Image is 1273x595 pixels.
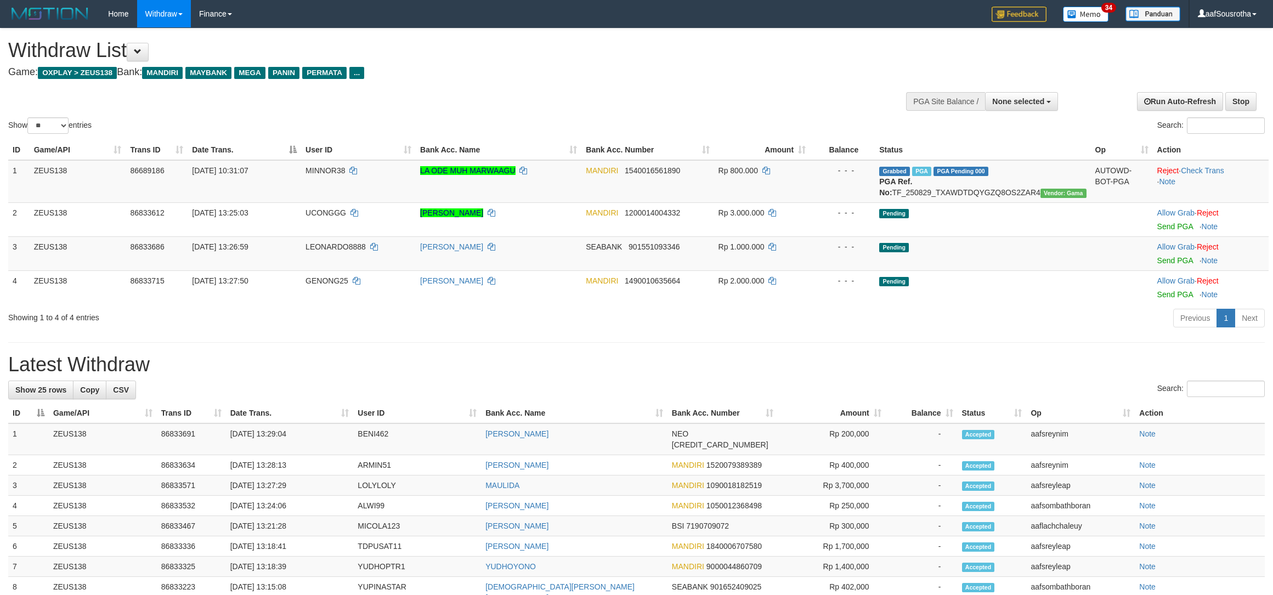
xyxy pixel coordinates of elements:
[113,386,129,394] span: CSV
[886,557,958,577] td: -
[302,67,347,79] span: PERMATA
[1157,242,1197,251] span: ·
[1139,542,1156,551] a: Note
[778,496,886,516] td: Rp 250,000
[485,481,519,490] a: MAULIDA
[778,516,886,536] td: Rp 300,000
[879,209,909,218] span: Pending
[8,423,49,455] td: 1
[706,562,762,571] span: Copy 9000044860709 to clipboard
[301,140,416,160] th: User ID: activate to sort column ascending
[962,563,995,572] span: Accepted
[157,423,226,455] td: 86833691
[49,423,157,455] td: ZEUS138
[778,403,886,423] th: Amount: activate to sort column ascending
[49,455,157,475] td: ZEUS138
[706,542,762,551] span: Copy 1840006707580 to clipboard
[778,536,886,557] td: Rp 1,700,000
[706,481,762,490] span: Copy 1090018182519 to clipboard
[886,536,958,557] td: -
[586,276,618,285] span: MANDIRI
[185,67,231,79] span: MAYBANK
[778,455,886,475] td: Rp 400,000
[30,236,126,270] td: ZEUS138
[157,496,226,516] td: 86833532
[305,208,346,217] span: UCONGGG
[49,557,157,577] td: ZEUS138
[718,208,765,217] span: Rp 3.000.000
[992,7,1046,22] img: Feedback.jpg
[305,242,366,251] span: LEONARDO8888
[1091,140,1153,160] th: Op: activate to sort column ascending
[1157,117,1265,134] label: Search:
[8,202,30,236] td: 2
[886,496,958,516] td: -
[30,160,126,203] td: ZEUS138
[226,557,354,577] td: [DATE] 13:18:39
[718,166,758,175] span: Rp 800.000
[962,430,995,439] span: Accepted
[353,536,481,557] td: TDPUSAT11
[672,440,768,449] span: Copy 5859459258023117 to clipboard
[1026,423,1135,455] td: aafsreynim
[226,516,354,536] td: [DATE] 13:21:28
[8,354,1265,376] h1: Latest Withdraw
[933,167,988,176] span: PGA Pending
[188,140,301,160] th: Date Trans.: activate to sort column descending
[1173,309,1217,327] a: Previous
[1157,166,1179,175] a: Reject
[1153,270,1269,304] td: ·
[226,496,354,516] td: [DATE] 13:24:06
[157,516,226,536] td: 86833467
[8,160,30,203] td: 1
[814,275,870,286] div: - - -
[49,475,157,496] td: ZEUS138
[157,455,226,475] td: 86833634
[886,403,958,423] th: Balance: activate to sort column ascending
[8,117,92,134] label: Show entries
[73,381,106,399] a: Copy
[814,207,870,218] div: - - -
[234,67,265,79] span: MEGA
[1026,455,1135,475] td: aafsreynim
[1139,562,1156,571] a: Note
[1187,381,1265,397] input: Search:
[1026,516,1135,536] td: aaflachchaleuy
[1157,290,1193,299] a: Send PGA
[672,562,704,571] span: MANDIRI
[353,475,481,496] td: LOLYLOLY
[1157,381,1265,397] label: Search:
[672,501,704,510] span: MANDIRI
[226,475,354,496] td: [DATE] 13:27:29
[778,475,886,496] td: Rp 3,700,000
[157,557,226,577] td: 86833325
[130,276,164,285] span: 86833715
[1157,276,1195,285] a: Allow Grab
[672,582,708,591] span: SEABANK
[226,536,354,557] td: [DATE] 13:18:41
[672,522,684,530] span: BSI
[686,522,729,530] span: Copy 7190709072 to clipboard
[814,241,870,252] div: - - -
[1197,242,1219,251] a: Reject
[49,403,157,423] th: Game/API: activate to sort column ascending
[706,461,762,469] span: Copy 1520079389389 to clipboard
[718,242,765,251] span: Rp 1.000.000
[1197,276,1219,285] a: Reject
[1157,208,1195,217] a: Allow Grab
[629,242,680,251] span: Copy 901551093346 to clipboard
[8,5,92,22] img: MOTION_logo.png
[305,166,345,175] span: MINNOR38
[625,276,680,285] span: Copy 1490010635664 to clipboard
[420,208,483,217] a: [PERSON_NAME]
[778,557,886,577] td: Rp 1,400,000
[8,496,49,516] td: 4
[1157,242,1195,251] a: Allow Grab
[349,67,364,79] span: ...
[49,516,157,536] td: ZEUS138
[80,386,99,394] span: Copy
[226,423,354,455] td: [DATE] 13:29:04
[1091,160,1153,203] td: AUTOWD-BOT-PGA
[8,381,73,399] a: Show 25 rows
[1157,222,1193,231] a: Send PGA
